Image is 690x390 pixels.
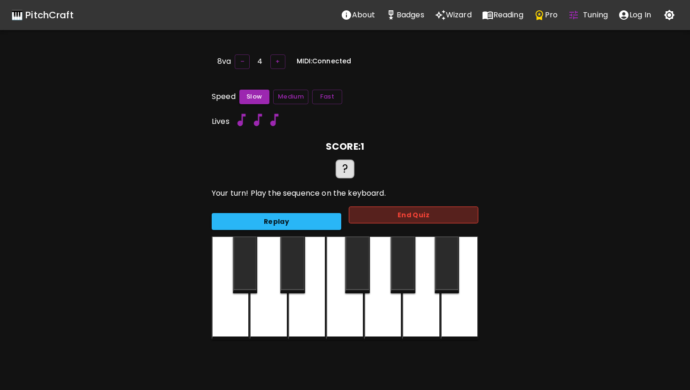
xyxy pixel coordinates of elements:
[312,90,342,104] button: Fast
[217,55,231,68] h6: 8va
[11,8,74,23] a: 🎹 PitchCraft
[613,6,656,24] button: account of current user
[212,90,236,103] h6: Speed
[397,9,424,21] p: Badges
[352,9,375,21] p: About
[477,6,529,24] button: Reading
[493,9,523,21] p: Reading
[235,54,250,69] button: –
[257,55,262,68] h6: 4
[336,6,380,24] button: About
[529,6,563,24] button: Pro
[270,54,285,69] button: +
[212,213,341,230] button: Replay
[212,139,478,154] h6: SCORE: 1
[349,206,478,224] button: End Quiz
[212,115,230,128] h6: Lives
[563,6,613,24] button: Tuning Quiz
[212,188,478,199] p: Your turn! Play the sequence on the keyboard.
[629,9,651,21] p: Log In
[429,6,477,24] button: Wizard
[380,6,429,24] button: Stats
[336,160,354,178] div: ?
[239,90,269,104] button: Slow
[273,90,308,104] button: Medium
[446,9,472,21] p: Wizard
[545,9,558,21] p: Pro
[297,56,351,67] h6: MIDI: Connected
[583,9,608,21] p: Tuning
